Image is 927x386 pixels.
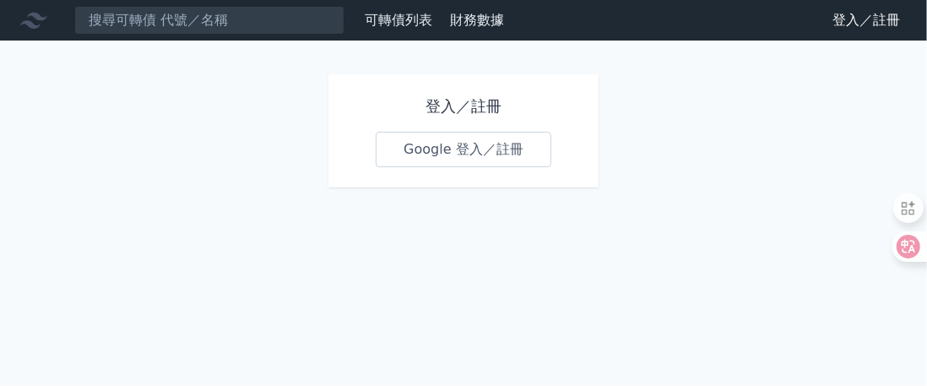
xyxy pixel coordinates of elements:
input: 搜尋可轉債 代號／名稱 [74,6,344,35]
a: Google 登入／註冊 [376,132,551,167]
a: 財務數據 [450,12,504,28]
a: 登入／註冊 [819,7,913,34]
a: 可轉債列表 [365,12,432,28]
h1: 登入／註冊 [376,95,551,118]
